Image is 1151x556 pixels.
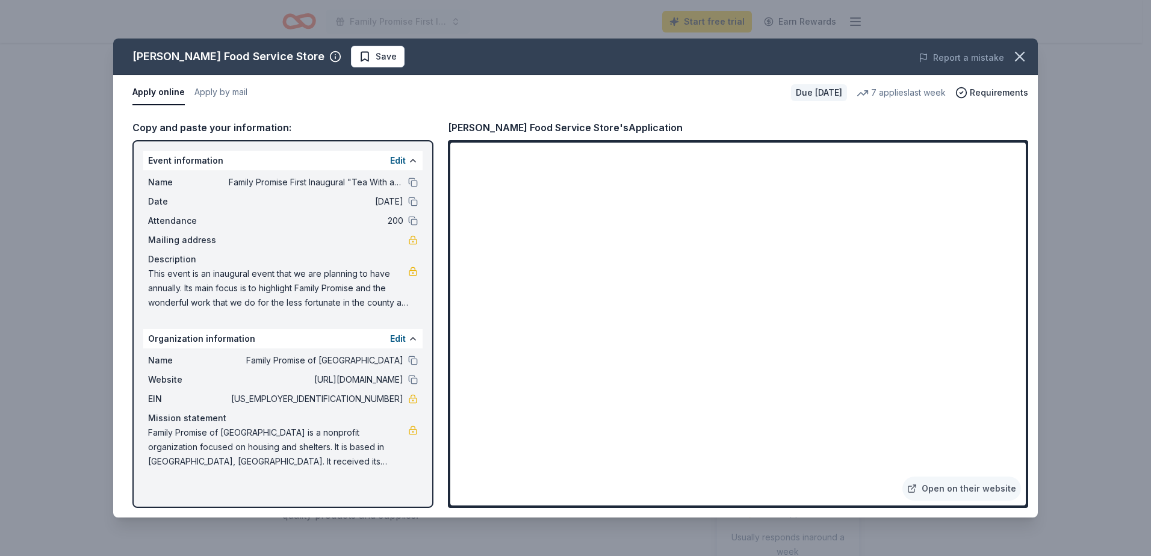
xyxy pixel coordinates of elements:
div: Mission statement [148,411,418,425]
div: 7 applies last week [857,85,946,100]
button: Requirements [955,85,1028,100]
span: Name [148,175,229,190]
button: Edit [390,332,406,346]
span: Attendance [148,214,229,228]
span: Requirements [970,85,1028,100]
span: Name [148,353,229,368]
span: EIN [148,392,229,406]
span: This event is an inaugural event that we are planning to have annually. Its main focus is to high... [148,267,408,310]
span: Website [148,372,229,387]
span: [US_EMPLOYER_IDENTIFICATION_NUMBER] [229,392,403,406]
button: Apply online [132,80,185,105]
span: [URL][DOMAIN_NAME] [229,372,403,387]
div: Due [DATE] [791,84,847,101]
div: [PERSON_NAME] Food Service Store [132,47,324,66]
span: Family Promise First Inaugural "Tea With a Twist" [229,175,403,190]
button: Edit [390,153,406,168]
div: Organization information [143,329,423,348]
div: Copy and paste your information: [132,120,433,135]
span: Date [148,194,229,209]
span: [DATE] [229,194,403,209]
button: Apply by mail [194,80,247,105]
button: Save [351,46,405,67]
button: Report a mistake [919,51,1004,65]
span: Family Promise of [GEOGRAPHIC_DATA] is a nonprofit organization focused on housing and shelters. ... [148,425,408,469]
a: Open on their website [902,477,1021,501]
div: [PERSON_NAME] Food Service Store's Application [448,120,683,135]
span: Family Promise of [GEOGRAPHIC_DATA] [229,353,403,368]
div: Description [148,252,418,267]
div: Event information [143,151,423,170]
span: Mailing address [148,233,229,247]
span: Save [376,49,397,64]
span: 200 [229,214,403,228]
